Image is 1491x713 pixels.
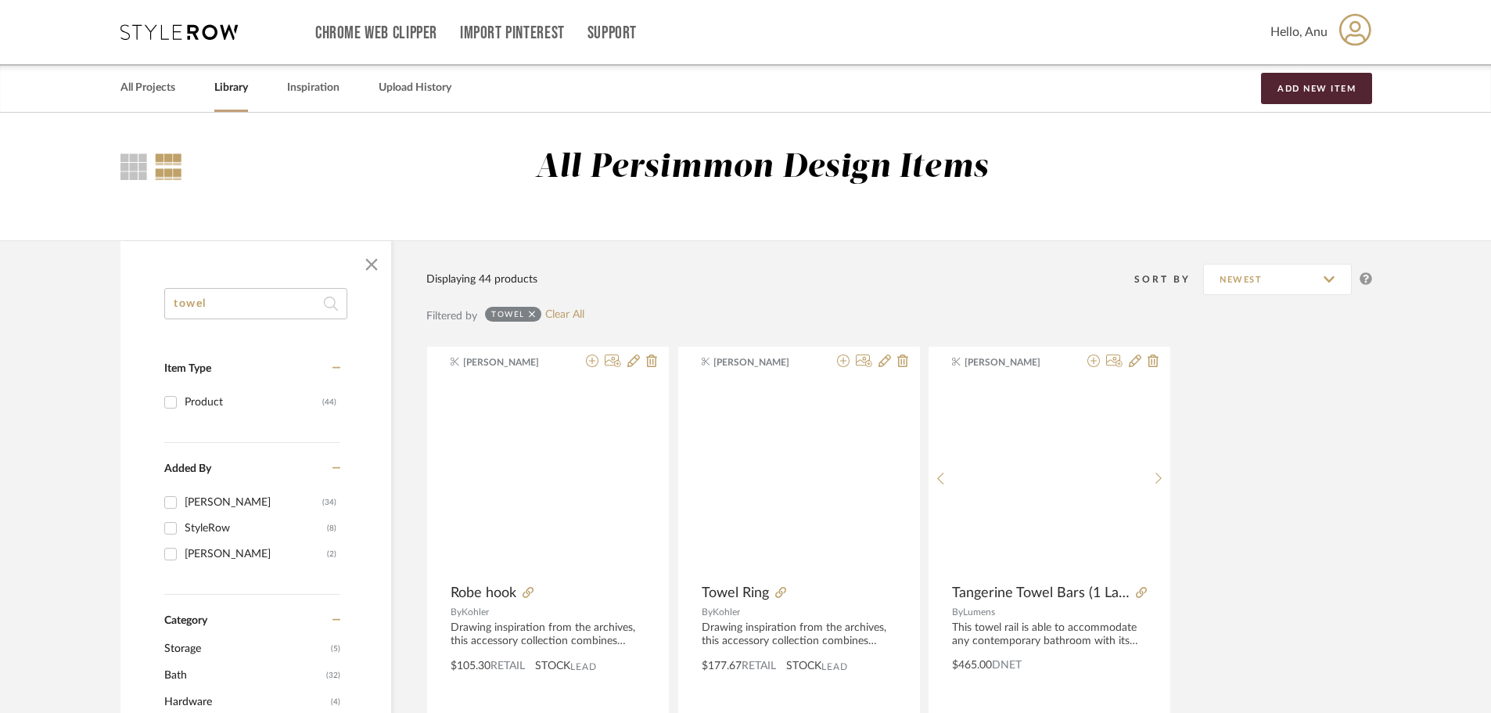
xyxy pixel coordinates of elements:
[327,542,336,567] div: (2)
[713,355,812,369] span: [PERSON_NAME]
[164,463,211,474] span: Added By
[287,77,340,99] a: Inspiration
[326,663,340,688] span: (32)
[702,621,896,648] div: Drawing inspiration from the archives, this accessory collection combines classic and modern infl...
[702,585,769,602] span: Towel Ring
[952,660,992,671] span: $465.00
[713,607,740,617] span: Kohler
[702,607,713,617] span: By
[451,607,462,617] span: By
[965,355,1063,369] span: [PERSON_NAME]
[185,390,322,415] div: Product
[462,607,489,617] span: Kohler
[535,148,988,188] div: All Persimmon Design Items
[742,661,776,672] span: Retail
[185,516,327,541] div: StyleRow
[460,27,565,40] a: Import Pinterest
[451,621,645,648] div: Drawing inspiration from the archives, this accessory collection combines classic and modern infl...
[1134,272,1203,287] div: Sort By
[322,490,336,515] div: (34)
[786,658,821,675] span: STOCK
[426,308,477,325] div: Filtered by
[327,516,336,541] div: (8)
[570,661,597,672] span: Lead
[185,490,322,515] div: [PERSON_NAME]
[952,585,1130,602] span: Tangerine Towel Bars (1 Large and 2 Small)
[821,661,848,672] span: Lead
[164,614,207,628] span: Category
[164,363,211,374] span: Item Type
[185,542,327,567] div: [PERSON_NAME]
[451,585,516,602] span: Robe hook
[315,27,437,40] a: Chrome Web Clipper
[1270,23,1328,41] span: Hello, Anu
[490,661,525,672] span: Retail
[164,662,322,689] span: Bath
[214,77,248,99] a: Library
[451,661,490,672] span: $105.30
[463,355,562,369] span: [PERSON_NAME]
[331,636,340,661] span: (5)
[952,621,1147,648] div: This towel rail is able to accommodate any contemporary bathroom with its simple form and array o...
[587,27,637,40] a: Support
[963,607,995,617] span: Lumens
[702,661,742,672] span: $177.67
[952,607,963,617] span: By
[535,658,570,675] span: STOCK
[164,288,347,319] input: Search within 44 results
[379,77,451,99] a: Upload History
[545,308,584,322] a: Clear All
[164,636,327,662] span: Storage
[426,271,537,288] div: Displaying 44 products
[356,249,387,280] button: Close
[1261,73,1372,104] button: Add New Item
[491,309,525,319] div: towel
[120,77,175,99] a: All Projects
[322,390,336,415] div: (44)
[992,660,1022,671] span: DNET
